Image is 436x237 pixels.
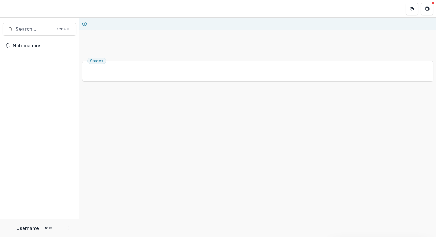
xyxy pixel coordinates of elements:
button: Partners [406,3,418,15]
span: Search... [16,26,53,32]
div: Ctrl + K [56,26,71,33]
button: Notifications [3,41,76,51]
span: Stages [90,59,103,63]
button: More [65,224,73,232]
button: Search... [3,23,76,36]
span: Notifications [13,43,74,49]
button: Get Help [421,3,433,15]
p: Role [42,225,54,231]
p: Username [17,225,39,232]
